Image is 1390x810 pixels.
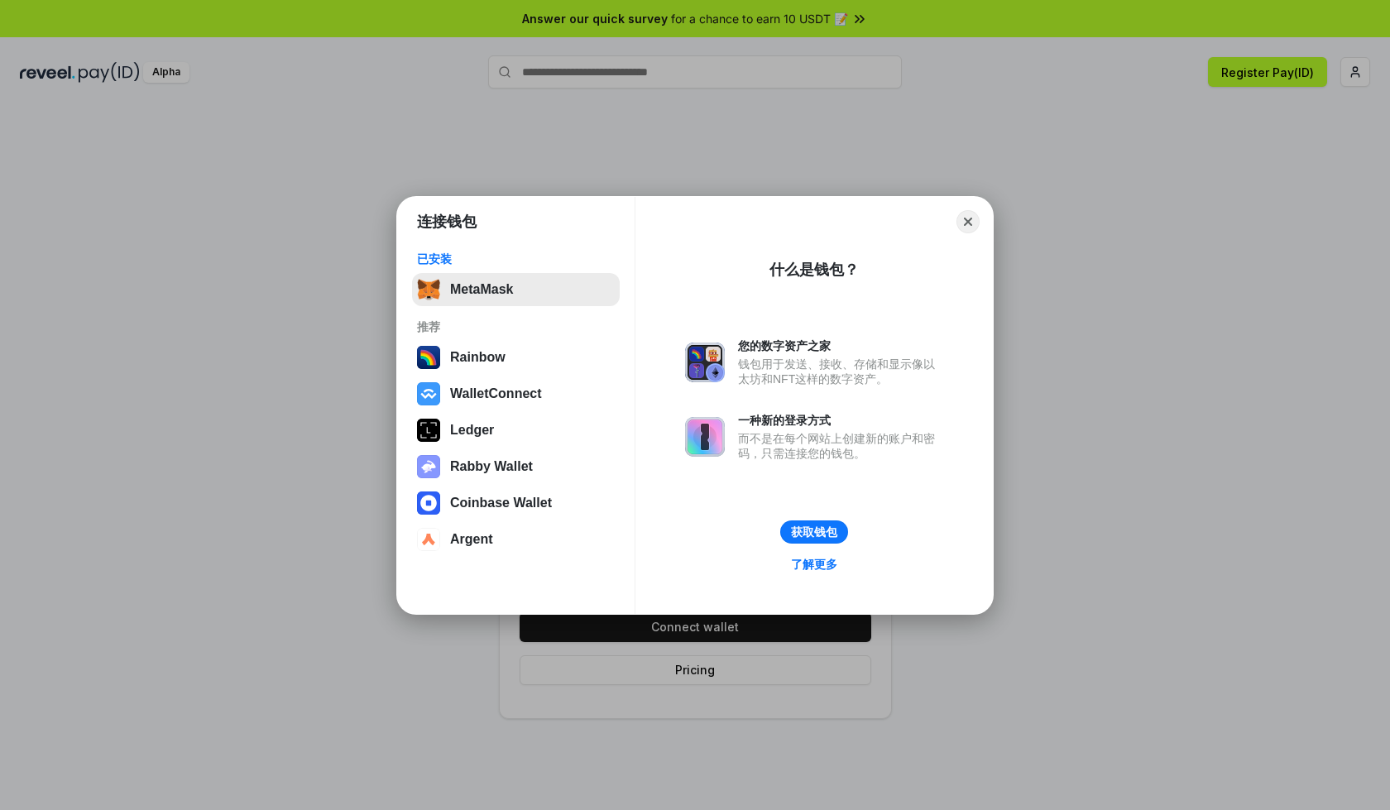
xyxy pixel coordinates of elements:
[412,414,620,447] button: Ledger
[769,260,859,280] div: 什么是钱包？
[417,346,440,369] img: svg+xml,%3Csvg%20width%3D%22120%22%20height%3D%22120%22%20viewBox%3D%220%200%20120%20120%22%20fil...
[417,278,440,301] img: svg+xml,%3Csvg%20fill%3D%22none%22%20height%3D%2233%22%20viewBox%3D%220%200%2035%2033%22%20width%...
[412,523,620,556] button: Argent
[417,252,615,266] div: 已安装
[417,319,615,334] div: 推荐
[417,455,440,478] img: svg+xml,%3Csvg%20xmlns%3D%22http%3A%2F%2Fwww.w3.org%2F2000%2Fsvg%22%20fill%3D%22none%22%20viewBox...
[956,210,980,233] button: Close
[780,520,848,544] button: 获取钱包
[412,486,620,520] button: Coinbase Wallet
[738,431,943,461] div: 而不是在每个网站上创建新的账户和密码，只需连接您的钱包。
[412,341,620,374] button: Rainbow
[450,459,533,474] div: Rabby Wallet
[450,386,542,401] div: WalletConnect
[417,491,440,515] img: svg+xml,%3Csvg%20width%3D%2228%22%20height%3D%2228%22%20viewBox%3D%220%200%2028%2028%22%20fill%3D...
[791,557,837,572] div: 了解更多
[738,413,943,428] div: 一种新的登录方式
[412,450,620,483] button: Rabby Wallet
[450,496,552,510] div: Coinbase Wallet
[450,423,494,438] div: Ledger
[781,554,847,575] a: 了解更多
[417,212,477,232] h1: 连接钱包
[450,350,506,365] div: Rainbow
[417,528,440,551] img: svg+xml,%3Csvg%20width%3D%2228%22%20height%3D%2228%22%20viewBox%3D%220%200%2028%2028%22%20fill%3D...
[738,338,943,353] div: 您的数字资产之家
[685,417,725,457] img: svg+xml,%3Csvg%20xmlns%3D%22http%3A%2F%2Fwww.w3.org%2F2000%2Fsvg%22%20fill%3D%22none%22%20viewBox...
[412,377,620,410] button: WalletConnect
[685,343,725,382] img: svg+xml,%3Csvg%20xmlns%3D%22http%3A%2F%2Fwww.w3.org%2F2000%2Fsvg%22%20fill%3D%22none%22%20viewBox...
[412,273,620,306] button: MetaMask
[450,282,513,297] div: MetaMask
[417,382,440,405] img: svg+xml,%3Csvg%20width%3D%2228%22%20height%3D%2228%22%20viewBox%3D%220%200%2028%2028%22%20fill%3D...
[791,525,837,539] div: 获取钱包
[738,357,943,386] div: 钱包用于发送、接收、存储和显示像以太坊和NFT这样的数字资产。
[450,532,493,547] div: Argent
[417,419,440,442] img: svg+xml,%3Csvg%20xmlns%3D%22http%3A%2F%2Fwww.w3.org%2F2000%2Fsvg%22%20width%3D%2228%22%20height%3...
